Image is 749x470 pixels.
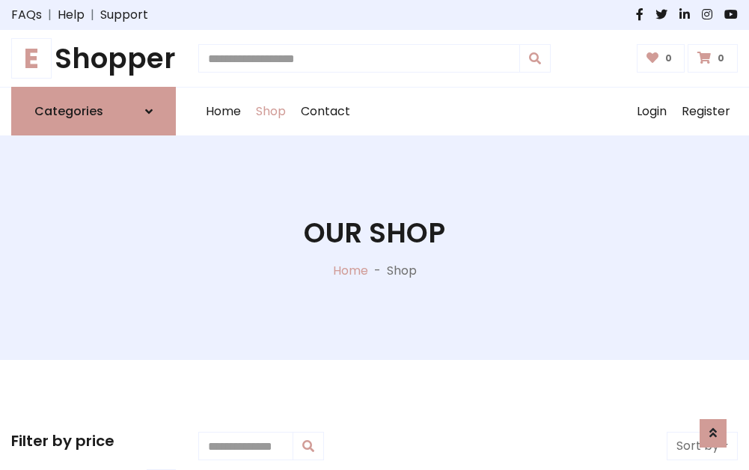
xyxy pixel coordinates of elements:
[58,6,85,24] a: Help
[674,88,738,135] a: Register
[661,52,676,65] span: 0
[11,42,176,75] h1: Shopper
[248,88,293,135] a: Shop
[85,6,100,24] span: |
[637,44,685,73] a: 0
[333,262,368,279] a: Home
[387,262,417,280] p: Shop
[11,38,52,79] span: E
[198,88,248,135] a: Home
[42,6,58,24] span: |
[293,88,358,135] a: Contact
[368,262,387,280] p: -
[688,44,738,73] a: 0
[11,6,42,24] a: FAQs
[714,52,728,65] span: 0
[34,104,103,118] h6: Categories
[304,216,445,249] h1: Our Shop
[100,6,148,24] a: Support
[11,432,176,450] h5: Filter by price
[629,88,674,135] a: Login
[11,42,176,75] a: EShopper
[667,432,738,460] button: Sort by
[11,87,176,135] a: Categories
